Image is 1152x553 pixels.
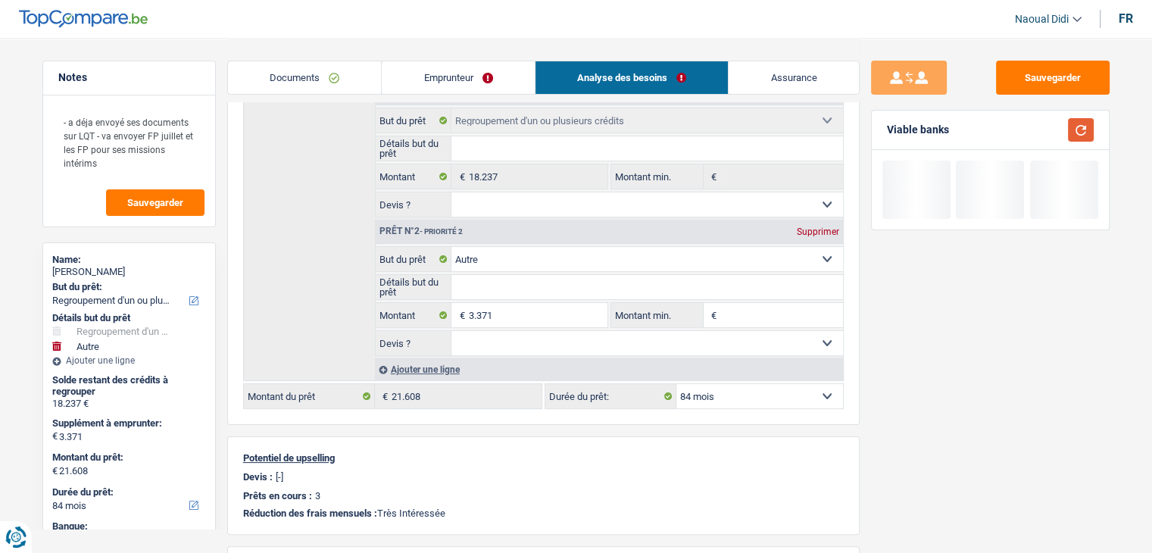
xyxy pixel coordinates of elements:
[375,358,843,380] div: Ajouter une ligne
[52,520,203,533] label: Banque:
[376,331,452,355] label: Devis ?
[376,192,452,217] label: Devis ?
[52,355,206,366] div: Ajouter une ligne
[996,61,1110,95] button: Sauvegarder
[1119,11,1133,26] div: fr
[376,247,452,271] label: But du prêt
[243,452,844,464] p: Potentiel de upselling
[52,465,58,477] span: €
[535,61,729,94] a: Analyse des besoins
[420,227,463,236] span: - Priorité 2
[52,430,58,442] span: €
[376,227,467,236] div: Prêt n°2
[375,384,392,408] span: €
[106,189,204,216] button: Sauvegarder
[243,471,273,483] p: Devis :
[376,303,452,327] label: Montant
[729,61,859,94] a: Assurance
[52,417,203,430] label: Supplément à emprunter:
[228,61,382,94] a: Documents
[1015,13,1069,26] span: Naoual Didi
[52,486,203,498] label: Durée du prêt:
[276,471,283,483] p: [-]
[376,275,452,299] label: Détails but du prêt
[52,266,206,278] div: [PERSON_NAME]
[376,136,452,161] label: Détails but du prêt
[704,164,720,189] span: €
[451,303,468,327] span: €
[244,384,375,408] label: Montant du prêt
[52,451,203,464] label: Montant du prêt:
[52,312,206,324] div: Détails but du prêt
[611,303,704,327] label: Montant min.
[376,164,452,189] label: Montant
[1003,7,1082,32] a: Naoual Didi
[52,254,206,266] div: Name:
[127,198,183,208] span: Sauvegarder
[243,490,312,501] p: Prêts en cours :
[611,164,704,189] label: Montant min.
[52,398,206,410] div: 18.237 €
[243,508,377,519] span: Réduction des frais mensuels :
[19,10,148,28] img: TopCompare Logo
[243,508,844,519] p: Très Intéressée
[887,123,949,136] div: Viable banks
[58,71,200,84] h5: Notes
[545,384,676,408] label: Durée du prêt:
[382,61,535,94] a: Emprunteur
[52,374,206,398] div: Solde restant des crédits à regrouper
[451,164,468,189] span: €
[376,108,452,133] label: But du prêt
[315,490,320,501] p: 3
[793,227,843,236] div: Supprimer
[704,303,720,327] span: €
[52,281,203,293] label: But du prêt:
